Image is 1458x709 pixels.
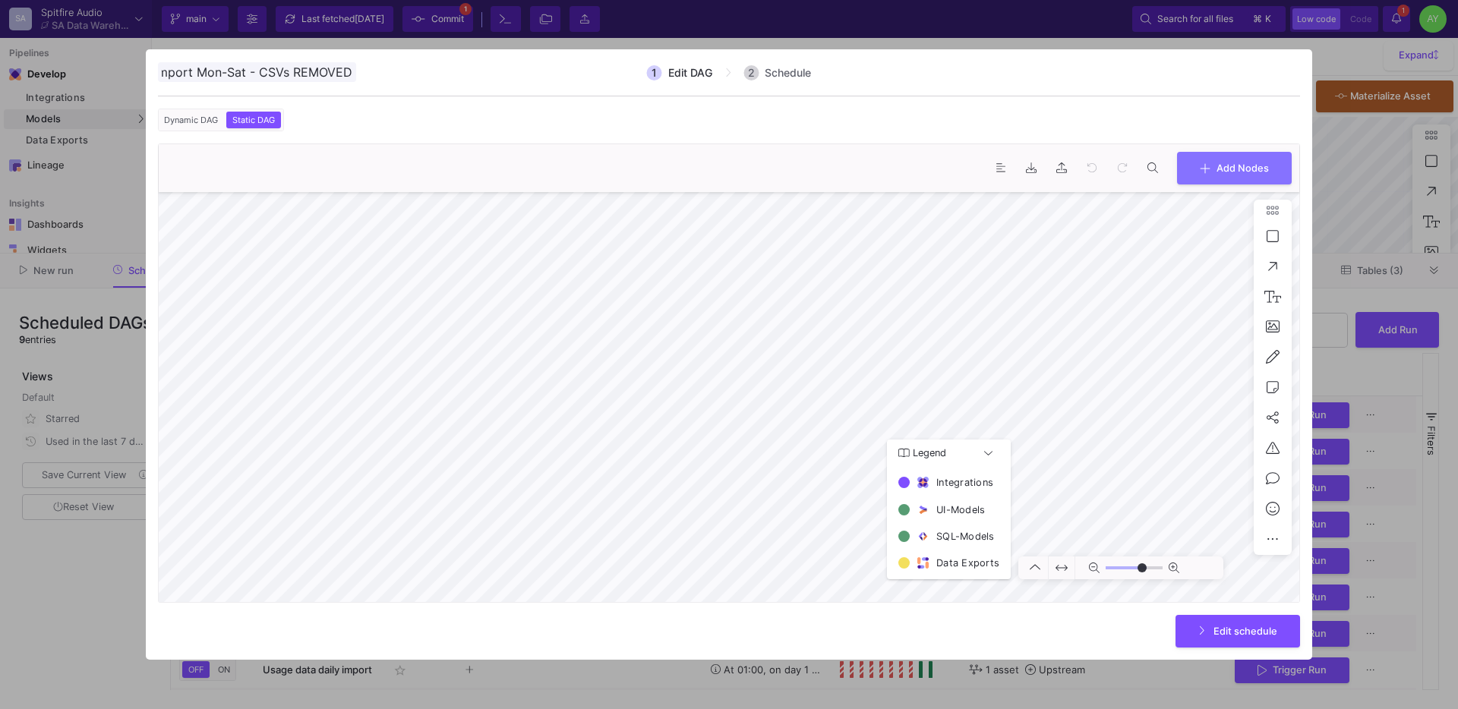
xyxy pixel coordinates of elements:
button: Dynamic DAG [161,112,221,128]
span: 2 [743,65,759,80]
span: Schedule [765,67,811,79]
img: model-ui.svg [917,504,929,515]
button: Edit schedule [1176,615,1300,648]
div: Data Exports [936,556,999,570]
button: Static DAG [226,112,281,128]
div: SQL-Models [936,529,994,544]
span: Legend [898,446,945,460]
div: Legend [887,466,1011,579]
input: Scheduled DAG Name [158,62,356,82]
span: Static DAG [229,115,278,125]
span: Add Nodes [1217,162,1269,174]
span: 1 [647,65,662,80]
span: Dynamic DAG [161,115,221,125]
button: 1Edit DAG [643,61,716,84]
button: 2Schedule [740,61,815,84]
span: Edit schedule [1213,625,1277,637]
span: Edit DAG [668,67,712,79]
div: UI-Models [936,503,985,517]
img: model-sql.svg [917,531,929,542]
img: data-export.svg [917,557,929,569]
button: Add Nodes [1177,152,1292,184]
div: Integrations [936,475,993,490]
mat-expansion-panel-header: Legend [887,440,1011,466]
img: integration.svg [917,477,929,488]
